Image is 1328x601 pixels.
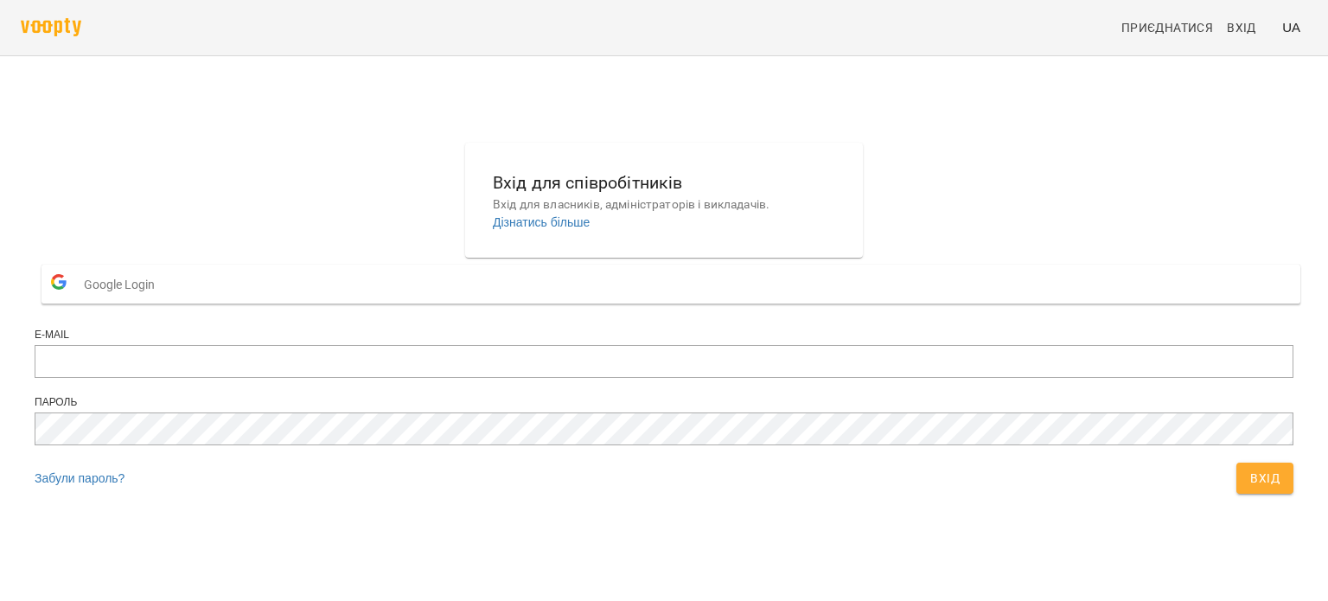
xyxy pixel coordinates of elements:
[1220,12,1275,43] a: Вхід
[1114,12,1220,43] a: Приєднатися
[1282,18,1300,36] span: UA
[41,265,1300,304] button: Google Login
[84,267,163,302] span: Google Login
[35,395,1293,410] div: Пароль
[1121,17,1213,38] span: Приєднатися
[1250,468,1280,489] span: Вхід
[493,196,835,214] p: Вхід для власників, адміністраторів і викладачів.
[493,169,835,196] h6: Вхід для співробітників
[479,156,849,245] button: Вхід для співробітниківВхід для власників, адміністраторів і викладачів.Дізнатись більше
[1236,463,1293,494] button: Вхід
[35,328,1293,342] div: E-mail
[21,18,81,36] img: voopty.png
[1227,17,1256,38] span: Вхід
[35,471,124,485] a: Забули пароль?
[493,215,590,229] a: Дізнатись більше
[1275,11,1307,43] button: UA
